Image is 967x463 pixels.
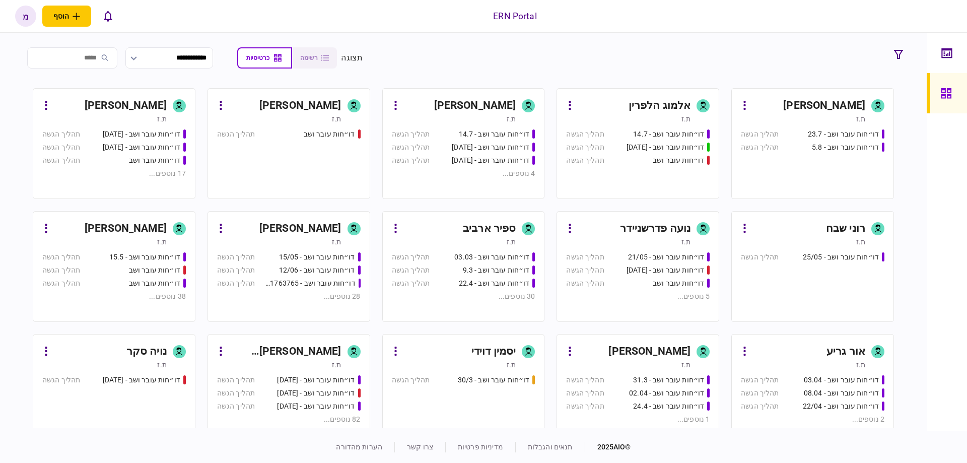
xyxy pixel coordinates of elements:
div: דו״חות עובר ושב - 21/05 [628,252,704,262]
a: [PERSON_NAME]ת.זדו״חות עובר ושבתהליך הגשה [208,88,370,199]
div: ת.ז [856,237,865,247]
div: תהליך הגשה [566,265,604,276]
div: דו״חות עובר ושב - 25.06.25 [103,129,180,140]
div: תהליך הגשה [392,278,430,289]
div: [PERSON_NAME] [783,98,865,114]
div: 17 נוספים ... [42,168,186,179]
div: דו״חות עובר ושב - 24.4 [633,401,704,412]
div: תהליך הגשה [741,142,779,153]
a: אור גריעת.זדו״חות עובר ושב - 03.04תהליך הגשהדו״חות עובר ושב - 08.04תהליך הגשהדו״חות עובר ושב - 22... [731,334,894,445]
div: דו״חות עובר ושב - 14.7 [459,129,530,140]
a: ספיר ארביבת.זדו״חות עובר ושב - 03.03תהליך הגשהדו״חות עובר ושב - 9.3תהליך הגשהדו״חות עובר ושב - 22... [382,211,545,322]
div: דו״חות עובר ושב - 02.04 [629,388,704,399]
div: דו״חות עובר ושב [129,278,180,289]
div: תהליך הגשה [741,401,779,412]
div: תהליך הגשה [741,375,779,385]
div: תהליך הגשה [42,252,80,262]
div: תהליך הגשה [42,375,80,385]
div: תהליך הגשה [392,142,430,153]
button: מ [15,6,36,27]
div: דו״חות עובר ושב [653,155,704,166]
div: רוני שבח [826,221,865,237]
div: דו״חות עובר ושב - 9.3 [463,265,530,276]
a: נועה פדרשניידרת.זדו״חות עובר ושב - 21/05תהליך הגשהדו״חות עובר ושב - 03/06/25תהליך הגשהדו״חות עובר... [557,211,719,322]
a: מדיניות פרטיות [458,443,503,451]
div: יסמין דוידי [471,344,516,360]
div: © 2025 AIO [585,442,631,452]
div: דו״חות עובר ושב - 14.7 [633,129,704,140]
div: תהליך הגשה [42,142,80,153]
div: דו״חות עובר ושב - 511763765 18/06 [265,278,355,289]
div: תהליך הגשה [392,252,430,262]
div: [PERSON_NAME] [259,98,341,114]
div: ת.ז [157,360,166,370]
a: צרו קשר [407,443,433,451]
div: [PERSON_NAME] [PERSON_NAME] [229,344,341,360]
a: [PERSON_NAME]ת.זדו״חות עובר ושב - 15.5תהליך הגשהדו״חות עובר ושבתהליך הגשהדו״חות עובר ושבתהליך הגש... [33,211,195,322]
div: דו״חות עובר ושב - 03/06/25 [627,265,704,276]
div: 5 נוספים ... [566,291,710,302]
div: תצוגה [341,52,363,64]
div: תהליך הגשה [42,155,80,166]
div: ת.ז [681,360,690,370]
div: 4 נוספים ... [392,168,535,179]
div: דו״חות עובר ושב [129,265,180,276]
div: ת.ז [681,237,690,247]
div: 82 נוספים ... [217,414,361,425]
div: תהליך הגשה [566,252,604,262]
div: דו״חות עובר ושב [304,129,355,140]
div: תהליך הגשה [741,388,779,399]
a: אלמוג הלפריןת.זדו״חות עובר ושב - 14.7תהליך הגשהדו״חות עובר ושב - 15.07.25תהליך הגשהדו״חות עובר וש... [557,88,719,199]
div: דו״חות עובר ושב - 03.03 [454,252,529,262]
div: ת.ז [681,114,690,124]
a: [PERSON_NAME]ת.זדו״חות עובר ושב - 23.7תהליך הגשהדו״חות עובר ושב - 5.8תהליך הגשה [731,88,894,199]
div: דו״חות עובר ושב [129,155,180,166]
div: [PERSON_NAME] [608,344,690,360]
div: תהליך הגשה [217,388,255,399]
div: תהליך הגשה [392,155,430,166]
button: פתח רשימת התראות [97,6,118,27]
div: תהליך הגשה [217,375,255,385]
a: [PERSON_NAME]ת.זדו״חות עובר ושב - 31.3תהליך הגשהדו״חות עובר ושב - 02.04תהליך הגשהדו״חות עובר ושב ... [557,334,719,445]
div: דו״חות עובר ושב - 22/04 [803,401,879,412]
div: נויה סקר [126,344,167,360]
div: תהליך הגשה [392,265,430,276]
div: תהליך הגשה [217,265,255,276]
div: תהליך הגשה [392,375,430,385]
div: ת.ז [856,114,865,124]
div: תהליך הגשה [217,129,255,140]
a: יסמין דוידית.זדו״חות עובר ושב - 30/3תהליך הגשה [382,334,545,445]
div: דו״חות עובר ושב - 19.3.25 [277,401,355,412]
div: ת.ז [507,114,516,124]
a: [PERSON_NAME]ת.זדו״חות עובר ושב - 14.7תהליך הגשהדו״חות עובר ושב - 23.7.25תהליך הגשהדו״חות עובר וש... [382,88,545,199]
div: [PERSON_NAME] [434,98,516,114]
div: ת.ז [332,237,341,247]
a: הערות מהדורה [336,443,382,451]
a: נויה סקרת.זדו״חות עובר ושב - 19.03.2025תהליך הגשה [33,334,195,445]
span: כרטיסיות [246,54,269,61]
button: פתח תפריט להוספת לקוח [42,6,91,27]
div: ת.ז [157,114,166,124]
div: תהליך הגשה [42,265,80,276]
a: רוני שבחת.זדו״חות עובר ושב - 25/05תהליך הגשה [731,211,894,322]
div: תהליך הגשה [566,155,604,166]
div: ת.ז [507,237,516,247]
div: דו״חות עובר ושב - 30/3 [458,375,530,385]
div: דו״חות עובר ושב - 12/06 [279,265,355,276]
div: 2 נוספים ... [741,414,884,425]
div: 30 נוספים ... [392,291,535,302]
div: דו״חות עובר ושב - 15/05 [279,252,355,262]
div: דו״חות עובר ושב - 5.8 [812,142,879,153]
a: [PERSON_NAME]ת.זדו״חות עובר ושב - 25.06.25תהליך הגשהדו״חות עובר ושב - 26.06.25תהליך הגשהדו״חות עו... [33,88,195,199]
a: [PERSON_NAME] [PERSON_NAME]ת.זדו״חות עובר ושב - 19/03/2025תהליך הגשהדו״חות עובר ושב - 19.3.25תהלי... [208,334,370,445]
div: דו״חות עובר ושב - 15.07.25 [627,142,704,153]
div: דו״חות עובר ושב - 15.5 [109,252,180,262]
div: תהליך הגשה [217,401,255,412]
div: דו״חות עובר ושב - 24.7.25 [452,155,529,166]
div: תהליך הגשה [741,129,779,140]
div: נועה פדרשניידר [620,221,690,237]
div: תהליך הגשה [566,278,604,289]
div: תהליך הגשה [566,129,604,140]
div: תהליך הגשה [42,278,80,289]
div: תהליך הגשה [217,252,255,262]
